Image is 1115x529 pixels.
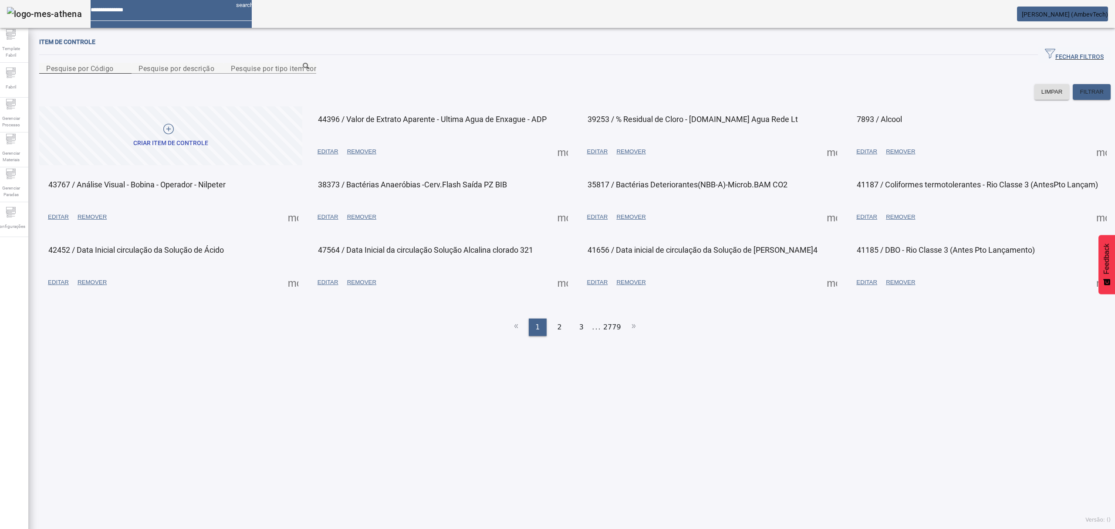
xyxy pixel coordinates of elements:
mat-label: Pesquise por tipo item controle [231,64,333,72]
li: 2779 [603,319,621,336]
span: REMOVER [886,278,915,287]
span: REMOVER [616,278,645,287]
span: EDITAR [318,278,338,287]
span: FECHAR FILTROS [1045,48,1104,61]
span: REMOVER [886,213,915,221]
button: FECHAR FILTROS [1038,47,1111,63]
span: 7893 / Alcool [857,115,902,124]
span: 41187 / Coliformes termotolerantes - Rio Classe 3 (AntesPto Lançam) [857,180,1098,189]
span: REMOVER [78,278,107,287]
button: REMOVER [612,275,650,290]
span: REMOVER [347,278,376,287]
button: REMOVER [882,144,919,159]
span: Item de controle [39,38,95,45]
button: Criar item de controle [39,106,302,165]
button: EDITAR [313,275,343,290]
span: Feedback [1103,244,1111,274]
span: EDITAR [48,213,69,221]
span: EDITAR [587,147,608,156]
span: REMOVER [616,213,645,221]
button: REMOVER [612,209,650,225]
mat-label: Pesquise por Código [46,64,114,72]
button: EDITAR [583,275,612,290]
button: REMOVER [73,209,111,225]
span: EDITAR [856,147,877,156]
span: REMOVER [886,147,915,156]
span: 38373 / Bactérias Anaeróbias -Cerv.Flash Saída PZ BIB [318,180,507,189]
button: LIMPAR [1034,84,1070,100]
span: Versão: () [1085,517,1111,523]
button: FILTRAR [1073,84,1111,100]
button: Mais [555,144,571,159]
button: REMOVER [73,275,111,290]
span: 2 [557,322,562,332]
button: Mais [824,144,840,159]
button: EDITAR [852,209,882,225]
button: Mais [824,209,840,225]
span: EDITAR [587,278,608,287]
span: Fabril [3,81,19,93]
button: Mais [1094,144,1109,159]
button: Mais [1094,275,1109,290]
span: EDITAR [318,213,338,221]
button: Mais [285,209,301,225]
button: EDITAR [583,144,612,159]
span: FILTRAR [1080,88,1104,96]
span: 43767 / Análise Visual - Bobina - Operador - Nilpeter [48,180,226,189]
span: LIMPAR [1041,88,1063,96]
button: EDITAR [852,275,882,290]
span: 42452 / Data Inicial circulação da Solução de Ácido [48,245,224,254]
button: Feedback - Mostrar pesquisa [1098,235,1115,294]
button: REMOVER [882,209,919,225]
span: EDITAR [856,278,877,287]
button: REMOVER [343,144,381,159]
span: 39253 / % Residual de Cloro - [DOMAIN_NAME] Agua Rede Lt [588,115,798,124]
span: EDITAR [587,213,608,221]
span: [PERSON_NAME] (AmbevTech) [1022,11,1108,18]
mat-label: Pesquise por descrição [139,64,214,72]
div: Criar item de controle [133,139,208,148]
span: 44396 / Valor de Extrato Aparente - Ultima Agua de Enxague - ADP [318,115,547,124]
span: REMOVER [616,147,645,156]
button: EDITAR [583,209,612,225]
span: EDITAR [318,147,338,156]
button: EDITAR [852,144,882,159]
span: 47564 / Data Inicial da circulação Solução Alcalina clorado 321 [318,245,533,254]
span: 3 [579,322,584,332]
span: 35817 / Bactérias Deteriorantes(NBB-A)-Microb.BAM CO2 [588,180,787,189]
button: EDITAR [44,209,73,225]
button: REMOVER [343,209,381,225]
span: 41656 / Data inicial de circulação da Solução de [PERSON_NAME]4 [588,245,818,254]
button: Mais [824,275,840,290]
button: Mais [555,209,571,225]
button: Mais [285,275,301,290]
button: EDITAR [313,144,343,159]
button: REMOVER [343,275,381,290]
span: EDITAR [48,278,69,287]
span: REMOVER [78,213,107,221]
button: REMOVER [612,144,650,159]
span: REMOVER [347,147,376,156]
img: logo-mes-athena [7,7,82,21]
input: Number [231,63,309,74]
span: EDITAR [856,213,877,221]
button: EDITAR [313,209,343,225]
button: Mais [1094,209,1109,225]
span: REMOVER [347,213,376,221]
button: Mais [555,275,571,290]
li: ... [592,319,601,336]
span: 41185 / DBO - Rio Classe 3 (Antes Pto Lançamento) [857,245,1035,254]
button: REMOVER [882,275,919,290]
button: EDITAR [44,275,73,290]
